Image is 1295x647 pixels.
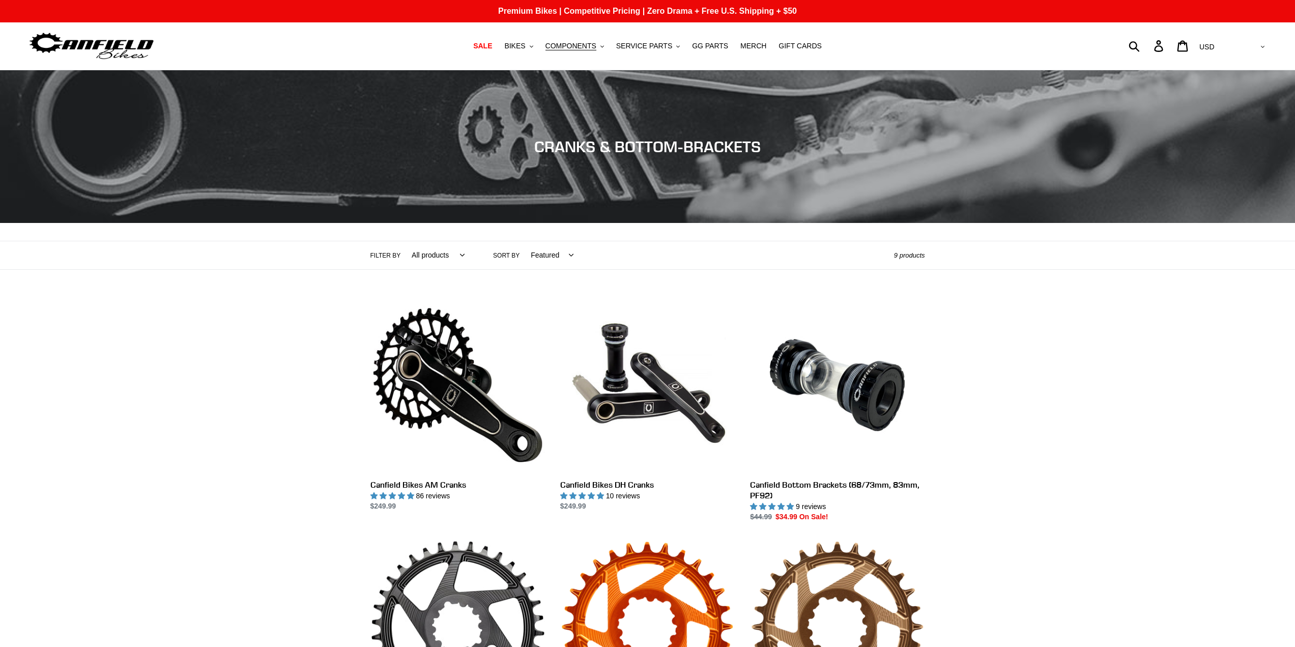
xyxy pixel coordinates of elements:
button: BIKES [499,39,538,53]
span: BIKES [504,42,525,50]
a: GG PARTS [687,39,733,53]
img: Canfield Bikes [28,30,155,62]
span: CRANKS & BOTTOM-BRACKETS [534,137,761,156]
a: MERCH [735,39,771,53]
button: SERVICE PARTS [611,39,685,53]
label: Sort by [493,251,520,260]
span: GG PARTS [692,42,728,50]
input: Search [1134,35,1160,57]
span: MERCH [740,42,766,50]
span: SALE [473,42,492,50]
a: SALE [468,39,497,53]
span: 9 products [894,251,925,259]
a: GIFT CARDS [773,39,827,53]
span: GIFT CARDS [779,42,822,50]
button: COMPONENTS [540,39,609,53]
span: SERVICE PARTS [616,42,672,50]
span: COMPONENTS [545,42,596,50]
label: Filter by [370,251,401,260]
